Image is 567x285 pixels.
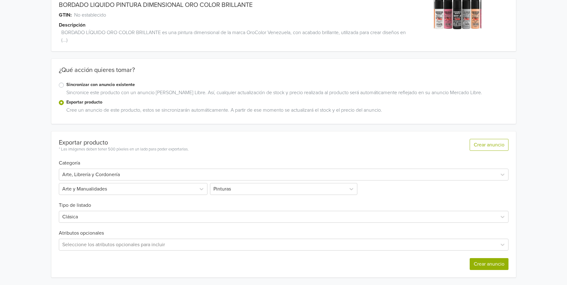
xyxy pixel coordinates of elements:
div: ¿Qué acción quieres tomar? [51,66,516,81]
span: Descripción [59,21,85,29]
h6: Tipo de listado [59,195,508,208]
div: Exportar producto [59,139,189,146]
div: * Las imágenes deben tener 500 píxeles en un lado para poder exportarlas. [59,146,189,153]
h6: Atributos opcionales [59,230,508,236]
label: Exportar producto [66,99,508,106]
div: Cree un anuncio de este producto, estos se sincronizarán automáticamente. A partir de ese momento... [64,106,508,116]
div: Sincronice este producto con un anuncio [PERSON_NAME] Libre. Así, cualquier actualización de stoc... [64,89,508,99]
span: BORDADO LÍQUIDO ORO COLOR BRILLANTE es una pintura dimensional de la marca OroColor Venezuela, co... [61,29,407,44]
h6: Categoría [59,153,508,166]
span: No establecido [74,11,106,19]
button: Crear anuncio [470,258,508,270]
label: Sincronizar con anuncio existente [66,81,508,88]
a: BORDADO LIQUIDO PINTURA DIMENSIONAL ORO COLOR BRILLANTE [59,1,253,9]
button: Crear anuncio [470,139,508,151]
span: GTIN: [59,11,72,19]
